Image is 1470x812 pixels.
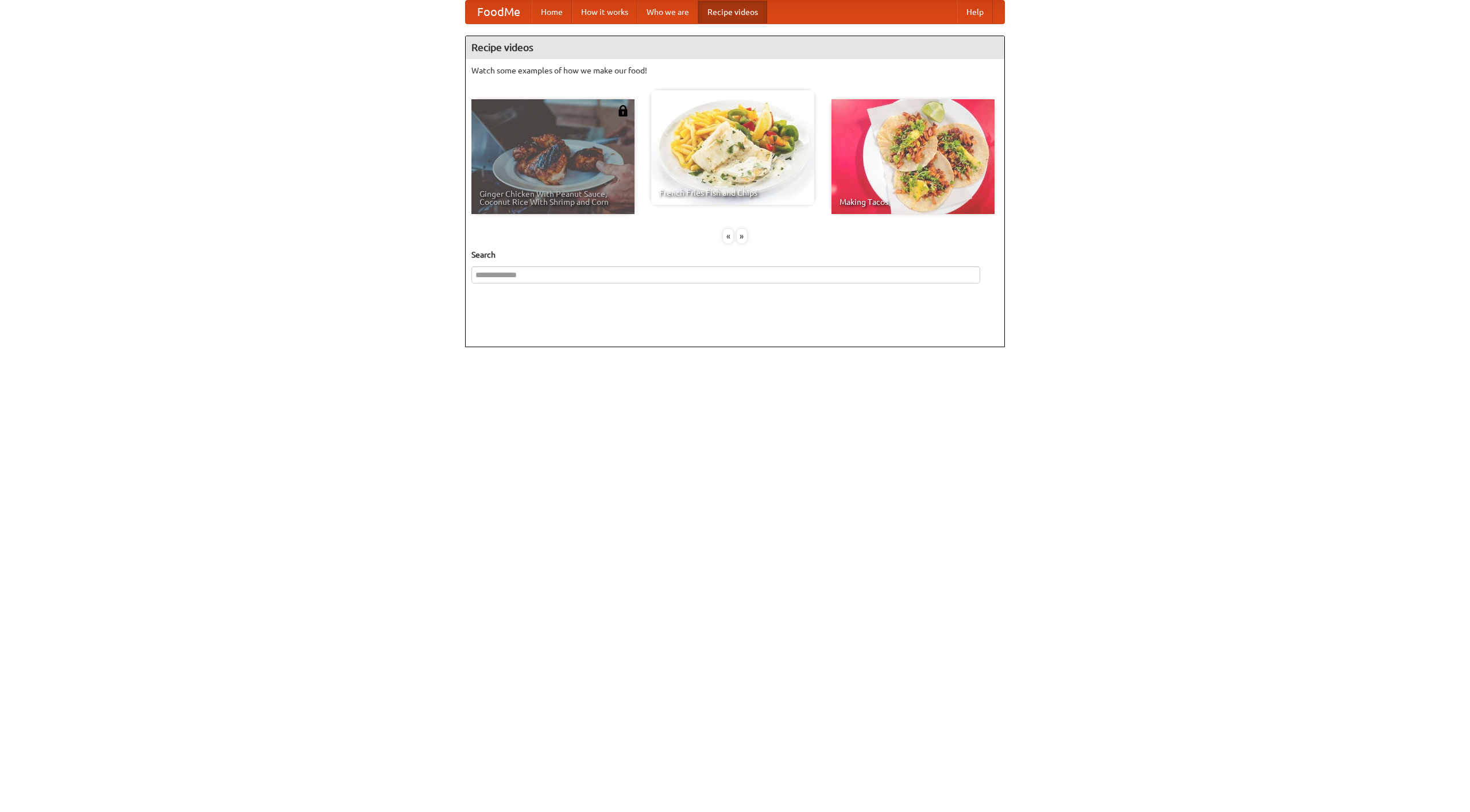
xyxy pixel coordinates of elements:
a: Who we are [637,1,698,24]
span: French Fries Fish and Chips [659,189,806,197]
a: Making Tacos [831,99,995,214]
h5: Search [471,249,999,261]
a: Recipe videos [698,1,767,24]
span: Making Tacos [840,198,987,206]
div: » [737,229,747,243]
a: How it works [572,1,637,24]
h4: Recipe videos [466,36,1004,59]
img: 483408.png [617,105,629,116]
div: « [723,229,733,243]
a: FoodMe [466,1,532,24]
a: Help [957,1,993,24]
a: Home [532,1,572,24]
p: Watch some examples of how we make our food! [471,65,999,76]
a: French Fries Fish and Chips [651,90,814,205]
